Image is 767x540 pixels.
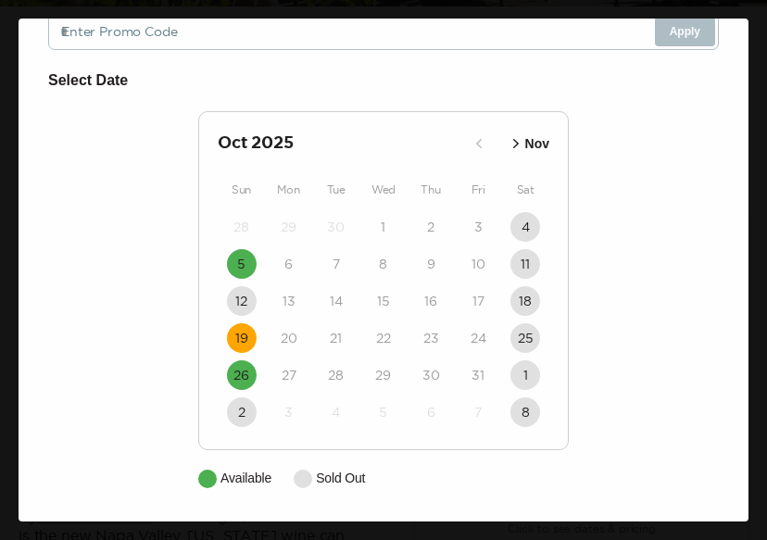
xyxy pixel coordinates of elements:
button: 15 [369,286,398,316]
div: Tue [312,179,359,201]
button: 5 [369,397,398,427]
time: 27 [282,366,296,384]
time: 7 [333,255,340,273]
button: 1 [369,212,398,242]
h6: Select Date [48,69,719,93]
button: 29 [274,212,304,242]
time: 19 [235,329,248,347]
p: Available [220,469,271,488]
button: 2 [416,212,446,242]
time: 3 [474,218,483,236]
time: 8 [379,255,387,273]
div: Sun [218,179,265,201]
button: 14 [321,286,351,316]
button: 21 [321,323,351,353]
button: 10 [463,249,493,279]
button: 19 [227,323,257,353]
time: 25 [518,329,534,347]
time: 4 [522,218,530,236]
time: 17 [472,292,484,310]
div: Wed [359,179,407,201]
button: 4 [321,397,351,427]
time: 29 [375,366,391,384]
div: Mon [265,179,312,201]
time: 2 [238,403,245,421]
time: 10 [472,255,485,273]
time: 6 [284,255,293,273]
button: 12 [227,286,257,316]
time: 20 [281,329,297,347]
time: 14 [330,292,343,310]
time: 26 [233,366,249,384]
button: 3 [463,212,493,242]
time: 4 [332,403,340,421]
button: 13 [274,286,304,316]
time: 29 [281,218,296,236]
button: Nov [501,129,555,159]
time: 6 [427,403,435,421]
button: 18 [510,286,540,316]
time: 30 [422,366,440,384]
time: 15 [377,292,390,310]
button: 7 [463,397,493,427]
button: 7 [321,249,351,279]
button: 11 [510,249,540,279]
button: 20 [274,323,304,353]
button: 27 [274,360,304,390]
p: Sold Out [316,469,365,488]
time: 3 [284,403,293,421]
time: 8 [522,403,530,421]
time: 23 [423,329,439,347]
button: 28 [321,360,351,390]
div: Fri [455,179,502,201]
button: 1 [510,360,540,390]
h2: Oct 2025 [218,131,464,157]
button: 6 [416,397,446,427]
button: 17 [463,286,493,316]
button: 31 [463,360,493,390]
button: 24 [463,323,493,353]
button: 8 [510,397,540,427]
time: 7 [474,403,482,421]
time: 28 [328,366,344,384]
button: 6 [274,249,304,279]
time: 31 [472,366,484,384]
time: 5 [237,255,245,273]
button: 3 [274,397,304,427]
time: 22 [376,329,391,347]
button: 30 [416,360,446,390]
button: 8 [369,249,398,279]
time: 28 [233,218,249,236]
time: 18 [519,292,532,310]
time: 2 [427,218,434,236]
button: 26 [227,360,257,390]
button: 28 [227,212,257,242]
button: 16 [416,286,446,316]
div: Thu [408,179,455,201]
button: 29 [369,360,398,390]
button: 22 [369,323,398,353]
time: 1 [381,218,385,236]
time: 1 [523,366,528,384]
button: 23 [416,323,446,353]
time: 5 [379,403,387,421]
time: 21 [330,329,342,347]
time: 12 [235,292,247,310]
time: 24 [471,329,486,347]
time: 9 [427,255,435,273]
time: 11 [521,255,530,273]
time: 13 [283,292,295,310]
button: 5 [227,249,257,279]
button: 30 [321,212,351,242]
button: 2 [227,397,257,427]
div: Sat [502,179,549,201]
time: 30 [327,218,345,236]
button: 4 [510,212,540,242]
time: 16 [424,292,437,310]
button: 25 [510,323,540,353]
p: Nov [525,134,549,154]
button: 9 [416,249,446,279]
